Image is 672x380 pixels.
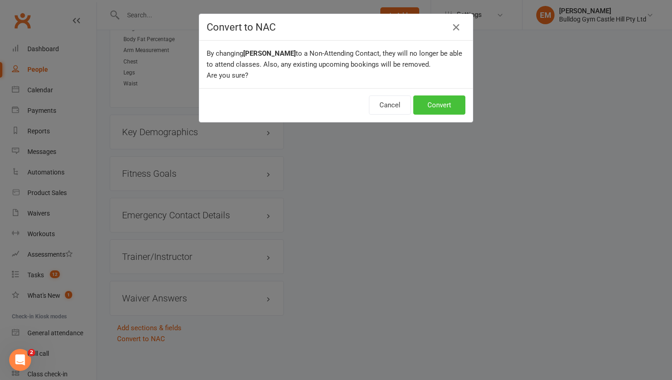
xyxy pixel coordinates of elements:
[207,21,465,33] h4: Convert to NAC
[28,349,35,356] span: 2
[449,20,464,35] button: Close
[199,41,473,88] div: By changing to a Non-Attending Contact, they will no longer be able to attend classes. Also, any ...
[9,349,31,371] iframe: Intercom live chat
[243,49,296,58] b: [PERSON_NAME]
[413,95,465,115] button: Convert
[369,95,411,115] button: Cancel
